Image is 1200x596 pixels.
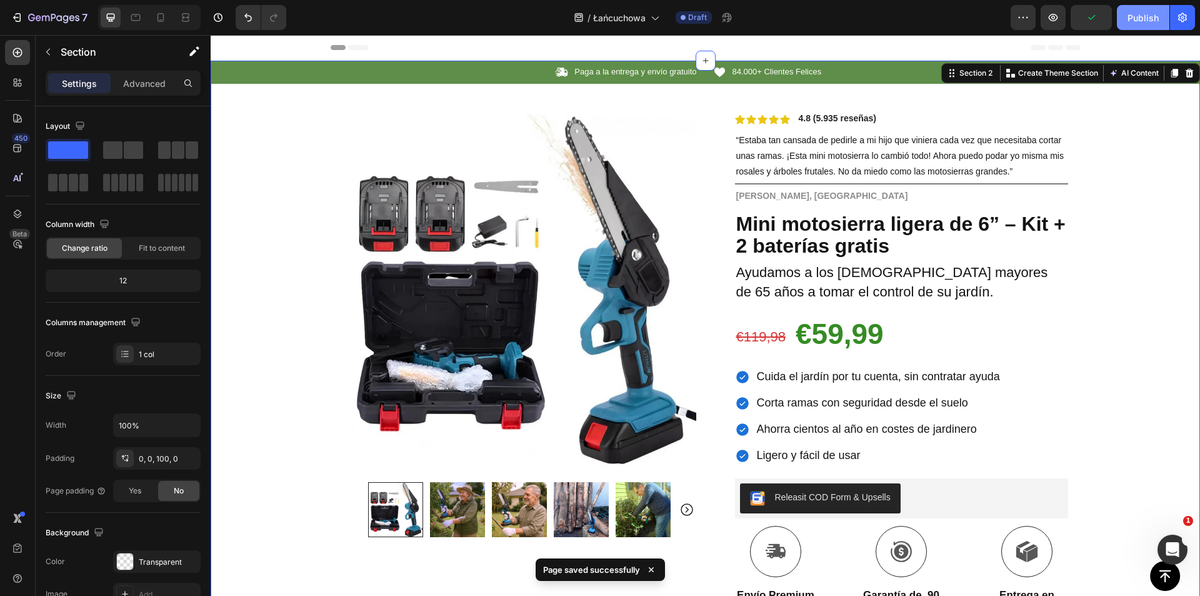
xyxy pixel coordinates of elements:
span: Ayudamos a los [DEMOGRAPHIC_DATA] mayores de 65 años a tomar el control de su jardín. [526,230,837,265]
span: Cuida el jardín por tu cuenta, sin contratar ayuda [546,335,789,348]
div: Beta [9,229,30,239]
div: Releasit COD Form & Upsells [564,456,680,469]
p: 7 [82,10,87,25]
div: Columns management [46,315,143,331]
span: / [587,11,591,24]
div: Color [46,556,65,567]
iframe: Intercom live chat [1157,535,1187,565]
div: Page padding [46,485,106,497]
input: Auto [114,414,200,437]
p: Create Theme Section [807,33,887,44]
div: Publish [1127,11,1159,24]
span: Corta ramas con seguridad desde el suelo [546,361,757,374]
p: Settings [62,77,97,90]
div: Background [46,525,106,542]
strong: 4.8 (5.935 reseñas) [588,78,666,88]
span: No [174,485,184,497]
p: Section [61,44,163,59]
span: “Estaba tan cansada de pedirle a mi hijo que viniera cada vez que necesitaba cortar unas ramas. ¡... [526,100,853,141]
span: Change ratio [62,243,107,254]
iframe: Design area [211,35,1200,596]
span: Łańcuchowa [593,11,646,24]
s: €119,98 [526,294,576,310]
span: Ahorra cientos al año en costes de jardinero [546,388,766,400]
div: Undo/Redo [236,5,286,30]
div: Layout [46,118,87,135]
button: Publish [1117,5,1169,30]
div: Transparent [139,557,197,568]
div: Column width [46,216,112,233]
span: Ligero y fácil de usar [546,414,650,427]
strong: Mini motosierra ligera de 6” – Kit + 2 baterías gratis [526,178,855,222]
div: 12 [48,272,198,290]
span: 1 [1183,516,1193,526]
div: Size [46,388,79,405]
div: 1 col [139,349,197,360]
strong: [PERSON_NAME], [GEOGRAPHIC_DATA] [526,156,697,166]
div: Width [46,420,66,431]
p: Page saved successfully [543,563,640,576]
button: AI Content [896,31,951,46]
div: Order [46,348,66,360]
strong: €59,99 [585,283,673,315]
div: Section 2 [746,33,784,44]
span: Yes [129,485,141,497]
button: 7 [5,5,93,30]
button: Carousel Next Arrow [469,467,484,482]
button: Releasit COD Form & Upsells [529,448,690,478]
div: 450 [12,133,30,143]
div: 0, 0, 100, 0 [139,453,197,465]
span: Fit to content [139,243,185,254]
p: Advanced [123,77,166,90]
span: Draft [688,12,707,23]
img: CKKYs5695_ICEAE=.webp [539,456,554,471]
div: Padding [46,453,74,464]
